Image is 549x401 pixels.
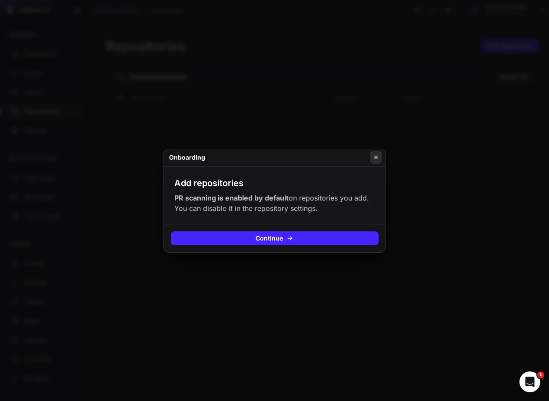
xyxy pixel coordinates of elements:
[171,231,379,245] button: Continue
[169,153,205,162] h4: Onboarding
[519,371,540,392] iframe: Intercom live chat
[174,194,289,202] strong: PR scanning is enabled by default
[174,177,243,189] h3: Add repositories
[537,371,544,378] span: 1
[174,193,375,214] p: on repositories you add. You can disable it in the repository settings.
